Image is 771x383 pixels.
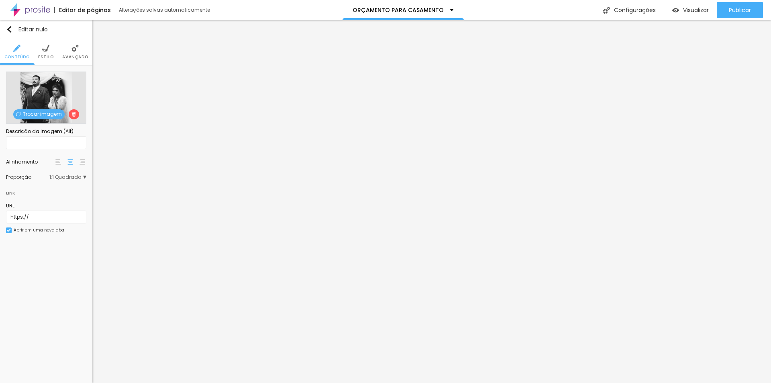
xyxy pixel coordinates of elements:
[59,6,111,14] font: Editor de páginas
[614,6,656,14] font: Configurações
[664,2,717,18] button: Visualizar
[67,159,73,165] img: paragraph-center-align.svg
[729,6,751,14] font: Publicar
[4,54,30,60] font: Conteúdo
[6,26,12,33] img: Ícone
[7,228,11,232] img: Ícone
[353,6,444,14] font: ORÇAMENTO PARA CASAMENTO
[6,174,31,180] font: Proporção
[6,190,15,196] font: Link
[6,158,38,165] font: Alinhamento
[672,7,679,14] img: view-1.svg
[683,6,709,14] font: Visualizar
[13,45,20,52] img: Ícone
[16,112,21,117] img: Ícone
[717,2,763,18] button: Publicar
[18,25,48,33] font: Editar nulo
[92,20,771,383] iframe: Editor
[38,54,54,60] font: Estilo
[603,7,610,14] img: Ícone
[119,6,210,13] font: Alterações salvas automaticamente
[6,128,73,135] font: Descrição da imagem (Alt)
[71,45,79,52] img: Ícone
[6,202,14,209] font: URL
[62,54,88,60] font: Avançado
[6,184,86,198] div: Link
[49,174,81,180] font: 1:1 Quadrado
[80,159,85,165] img: paragraph-right-align.svg
[55,159,61,165] img: paragraph-left-align.svg
[14,227,64,233] font: Abrir em uma nova aba
[42,45,49,52] img: Ícone
[71,112,76,117] img: Ícone
[23,111,62,117] font: Trocar imagem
